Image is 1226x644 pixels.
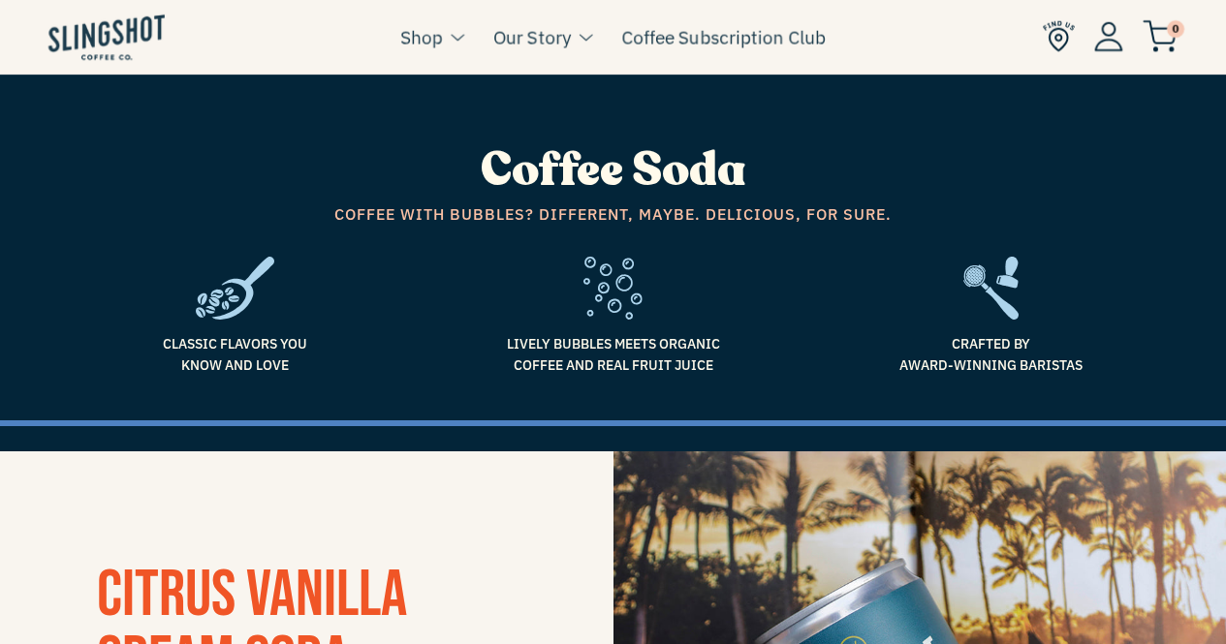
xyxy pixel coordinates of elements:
[1094,21,1123,51] img: Account
[1143,25,1178,48] a: 0
[1167,20,1184,38] span: 0
[817,333,1166,377] span: Crafted by Award-Winning Baristas
[963,257,1019,320] img: frame2-1635783918803.svg
[61,202,1166,228] span: Coffee with bubbles? Different, maybe. Delicious, for sure.
[1143,20,1178,52] img: cart
[493,22,571,51] a: Our Story
[621,22,826,51] a: Coffee Subscription Club
[400,22,443,51] a: Shop
[481,138,746,201] span: Coffee Soda
[1043,20,1075,52] img: Find Us
[439,333,788,377] span: Lively bubbles meets organic coffee and real fruit juice
[196,257,274,320] img: frame1-1635784469953.svg
[61,333,410,377] span: Classic flavors you know and love
[583,257,643,320] img: fizz-1636557709766.svg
